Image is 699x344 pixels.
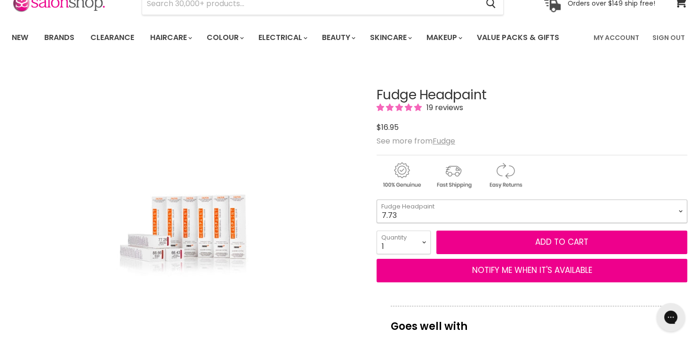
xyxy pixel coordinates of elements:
[419,28,468,48] a: Makeup
[652,300,690,335] iframe: Gorgias live chat messenger
[377,88,687,103] h1: Fudge Headpaint
[315,28,361,48] a: Beauty
[143,28,198,48] a: Haircare
[377,102,424,113] span: 4.89 stars
[363,28,418,48] a: Skincare
[377,136,455,146] span: See more from
[377,122,399,133] span: $16.95
[5,28,35,48] a: New
[428,161,478,190] img: shipping.gif
[37,28,81,48] a: Brands
[377,161,426,190] img: genuine.gif
[377,231,431,254] select: Quantity
[251,28,313,48] a: Electrical
[470,28,566,48] a: Value Packs & Gifts
[5,24,577,51] ul: Main menu
[647,28,691,48] a: Sign Out
[377,259,687,282] button: NOTIFY ME WHEN IT'S AVAILABLE
[588,28,645,48] a: My Account
[436,231,687,254] button: Add to cart
[391,306,673,337] p: Goes well with
[480,161,530,190] img: returns.gif
[200,28,249,48] a: Colour
[433,136,455,146] a: Fudge
[424,102,463,113] span: 19 reviews
[83,28,141,48] a: Clearance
